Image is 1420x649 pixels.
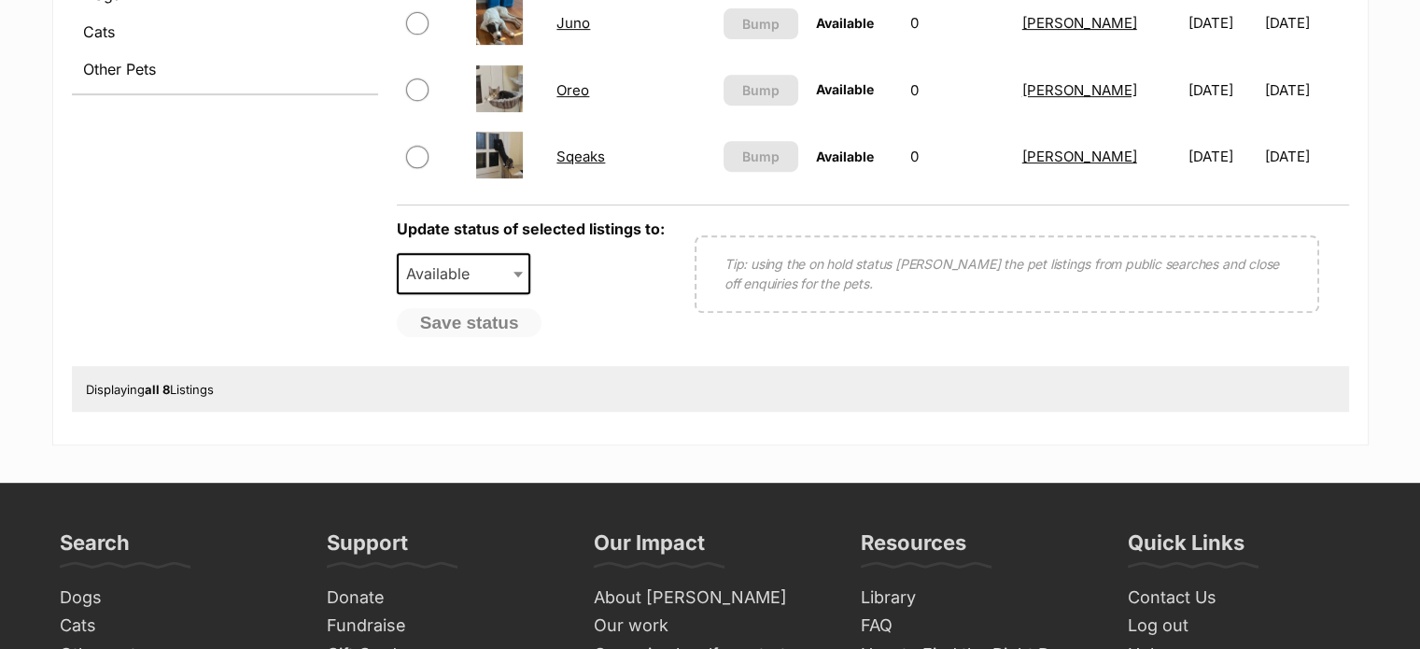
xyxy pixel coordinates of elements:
[902,124,1012,189] td: 0
[815,81,873,97] span: Available
[1120,612,1369,641] a: Log out
[52,612,301,641] a: Cats
[861,529,966,567] h3: Resources
[1128,529,1244,567] h3: Quick Links
[72,15,378,49] a: Cats
[586,584,835,613] a: About [PERSON_NAME]
[724,141,799,172] button: Bump
[1265,58,1347,122] td: [DATE]
[1181,124,1263,189] td: [DATE]
[556,81,589,99] a: Oreo
[724,254,1289,293] p: Tip: using the on hold status [PERSON_NAME] the pet listings from public searches and close off e...
[815,148,873,164] span: Available
[742,80,780,100] span: Bump
[319,612,568,641] a: Fundraise
[815,15,873,31] span: Available
[853,584,1102,613] a: Library
[397,219,665,238] label: Update status of selected listings to:
[1022,14,1137,32] a: [PERSON_NAME]
[586,612,835,641] a: Our work
[1022,81,1137,99] a: [PERSON_NAME]
[145,382,170,397] strong: all 8
[397,253,531,294] span: Available
[1265,124,1347,189] td: [DATE]
[52,584,301,613] a: Dogs
[60,529,130,567] h3: Search
[556,14,590,32] a: Juno
[86,382,214,397] span: Displaying Listings
[1022,148,1137,165] a: [PERSON_NAME]
[319,584,568,613] a: Donate
[1120,584,1369,613] a: Contact Us
[902,58,1012,122] td: 0
[742,147,780,166] span: Bump
[724,75,799,106] button: Bump
[399,261,488,287] span: Available
[556,148,605,165] a: Sqeaks
[1181,58,1263,122] td: [DATE]
[72,52,378,86] a: Other Pets
[327,529,408,567] h3: Support
[397,308,542,338] button: Save status
[724,8,799,39] button: Bump
[594,529,705,567] h3: Our Impact
[853,612,1102,641] a: FAQ
[742,14,780,34] span: Bump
